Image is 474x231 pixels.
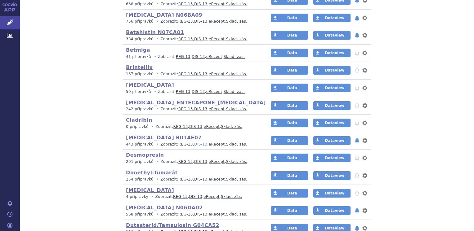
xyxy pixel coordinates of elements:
[287,16,297,20] span: Data
[155,37,160,42] i: •
[194,72,207,76] a: DIS-13
[287,68,297,72] span: Data
[173,194,188,199] a: REG-13
[362,119,368,127] button: nastavení
[287,208,297,213] span: Data
[362,172,368,179] button: nastavení
[194,107,207,111] a: DIS-13
[271,84,308,92] a: Data
[287,121,297,125] span: Data
[287,226,297,230] span: Data
[354,84,360,92] button: notifikace
[126,19,154,24] span: 756 přípravků
[313,136,351,145] a: Dataview
[126,124,149,129] span: 0 přípravků
[362,190,368,197] button: nastavení
[189,194,202,199] a: DIS-13
[152,54,158,59] i: •
[126,100,266,106] a: [MEDICAL_DATA]_ENTECAPONE_[MEDICAL_DATA]
[126,107,154,111] span: 242 přípravků
[126,37,259,42] p: Zobrazit: , , ,
[203,194,220,199] a: eRecept
[209,72,225,76] a: eRecept
[189,124,202,129] a: DIS-13
[226,2,248,6] a: Sklad. zás.
[126,89,151,94] span: 50 přípravků
[152,89,158,94] i: •
[209,2,225,6] a: eRecept
[362,154,368,162] button: nastavení
[173,124,188,129] a: REG-13
[176,89,190,94] a: REG-13
[176,54,190,59] a: REG-13
[313,66,351,75] a: Dataview
[126,64,153,70] a: Brintellix
[221,124,243,129] a: Sklad. zás.
[126,142,154,146] span: 443 přípravků
[271,119,308,127] a: Data
[271,136,308,145] a: Data
[126,222,219,228] a: Dutasterid/Tamsulosin G04CA52
[226,107,248,111] a: Sklad. zás.
[325,208,344,213] span: Dataview
[325,86,344,90] span: Dataview
[224,54,245,59] a: Sklad. zás.
[287,156,297,160] span: Data
[126,54,259,59] p: Zobrazit: , , ,
[126,72,154,76] span: 167 přípravků
[271,31,308,40] a: Data
[287,173,297,178] span: Data
[126,135,202,141] a: [MEDICAL_DATA] B01AE07
[287,86,297,90] span: Data
[362,14,368,22] button: nastavení
[271,66,308,75] a: Data
[209,19,225,24] a: eRecept
[204,124,220,129] a: eRecept
[209,177,225,181] a: eRecept
[178,19,193,24] a: REG-13
[178,212,193,216] a: REG-13
[194,177,207,181] a: DIS-13
[150,194,155,199] i: •
[271,171,308,180] a: Data
[155,107,160,112] i: •
[209,212,225,216] a: eRecept
[178,142,193,146] a: REG-13
[325,68,344,72] span: Dataview
[206,54,222,59] a: eRecept
[194,37,207,41] a: DIS-13
[155,2,160,7] i: •
[126,47,150,53] a: Betmiga
[126,12,202,18] a: [MEDICAL_DATA] N06BA09
[178,72,193,76] a: REG-13
[325,33,344,37] span: Dataview
[150,124,155,129] i: •
[313,84,351,92] a: Dataview
[206,89,222,94] a: eRecept
[126,19,259,24] p: Zobrazit: , , ,
[209,107,225,111] a: eRecept
[126,194,148,199] span: 4 přípravky
[126,159,154,164] span: 201 přípravků
[194,159,207,164] a: DIS-13
[354,154,360,162] button: notifikace
[325,103,344,108] span: Dataview
[126,72,259,77] p: Zobrazit: , , ,
[313,189,351,198] a: Dataview
[287,51,297,55] span: Data
[362,137,368,144] button: nastavení
[325,173,344,178] span: Dataview
[325,51,344,55] span: Dataview
[313,206,351,215] a: Dataview
[155,159,160,164] i: •
[209,142,225,146] a: eRecept
[126,37,154,41] span: 384 přípravků
[354,14,360,22] button: notifikace
[271,189,308,198] a: Data
[126,107,259,112] p: Zobrazit: , , ,
[126,124,259,129] p: Zobrazit: , , ,
[126,29,184,35] a: Betahistin N07CA01
[354,119,360,127] button: notifikace
[224,89,245,94] a: Sklad. zás.
[325,138,344,143] span: Dataview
